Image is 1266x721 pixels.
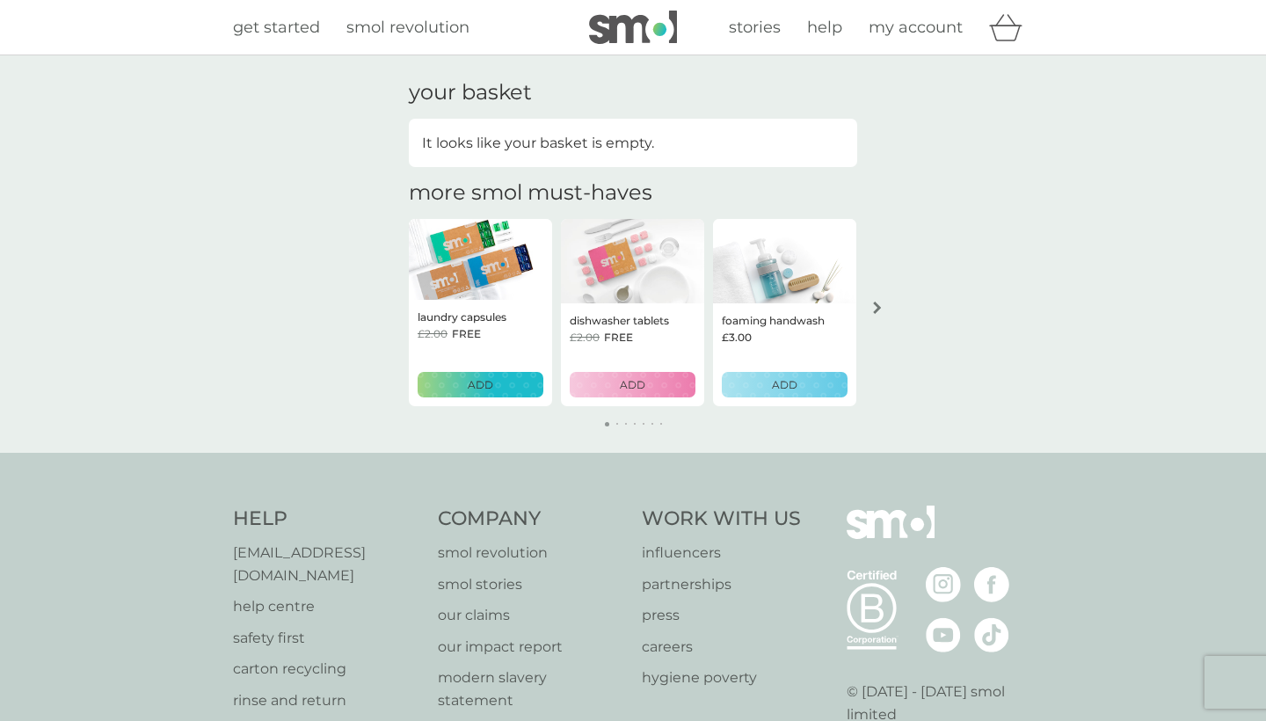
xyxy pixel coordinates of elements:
[438,573,625,596] a: smol stories
[346,15,469,40] a: smol revolution
[438,636,625,659] a: our impact report
[989,10,1033,45] div: basket
[233,595,420,618] a: help centre
[847,506,935,565] img: smol
[974,567,1009,602] img: visit the smol Facebook page
[409,180,652,206] h2: more smol must-haves
[438,506,625,533] h4: Company
[722,312,825,329] p: foaming handwash
[438,542,625,564] a: smol revolution
[729,18,781,37] span: stories
[604,329,633,346] span: FREE
[807,18,842,37] span: help
[974,617,1009,652] img: visit the smol Tiktok page
[642,604,801,627] a: press
[422,132,654,155] p: It looks like your basket is empty.
[233,15,320,40] a: get started
[233,658,420,681] a: carton recycling
[722,329,752,346] span: £3.00
[729,15,781,40] a: stories
[642,636,801,659] a: careers
[642,573,801,596] a: partnerships
[468,376,493,393] p: ADD
[926,567,961,602] img: visit the smol Instagram page
[926,617,961,652] img: visit the smol Youtube page
[346,18,469,37] span: smol revolution
[807,15,842,40] a: help
[570,329,600,346] span: £2.00
[722,372,848,397] button: ADD
[418,309,506,325] p: laundry capsules
[589,11,677,44] img: smol
[570,372,695,397] button: ADD
[233,506,420,533] h4: Help
[452,325,481,342] span: FREE
[869,18,963,37] span: my account
[418,325,447,342] span: £2.00
[233,689,420,712] a: rinse and return
[233,18,320,37] span: get started
[233,542,420,586] a: [EMAIL_ADDRESS][DOMAIN_NAME]
[233,627,420,650] a: safety first
[438,666,625,711] a: modern slavery statement
[642,506,801,533] h4: Work With Us
[438,604,625,627] a: our claims
[620,376,645,393] p: ADD
[570,312,669,329] p: dishwasher tablets
[869,15,963,40] a: my account
[418,372,543,397] button: ADD
[642,542,801,564] a: influencers
[772,376,797,393] p: ADD
[409,80,532,106] h3: your basket
[642,666,801,689] a: hygiene poverty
